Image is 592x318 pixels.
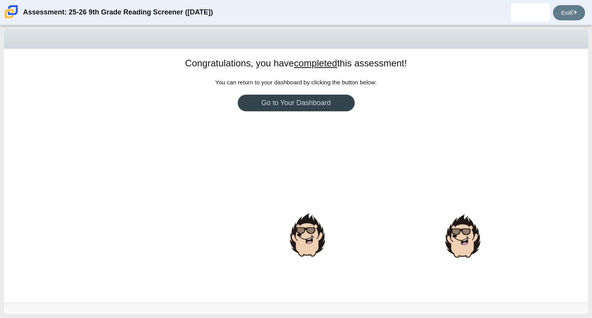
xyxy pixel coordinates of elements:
img: sarai.ruedavazquez.NHBVwg [524,6,537,19]
u: completed [294,58,337,68]
h1: Congratulations, you have this assessment! [185,57,407,70]
a: Go to Your Dashboard [238,95,355,111]
a: Carmen School of Science & Technology [3,14,20,21]
span: You can return to your dashboard by clicking the button below: [215,79,377,86]
div: Assessment: 25-26 9th Grade Reading Screener ([DATE]) [23,3,213,22]
img: Carmen School of Science & Technology [3,4,20,20]
a: Exit [553,5,585,20]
